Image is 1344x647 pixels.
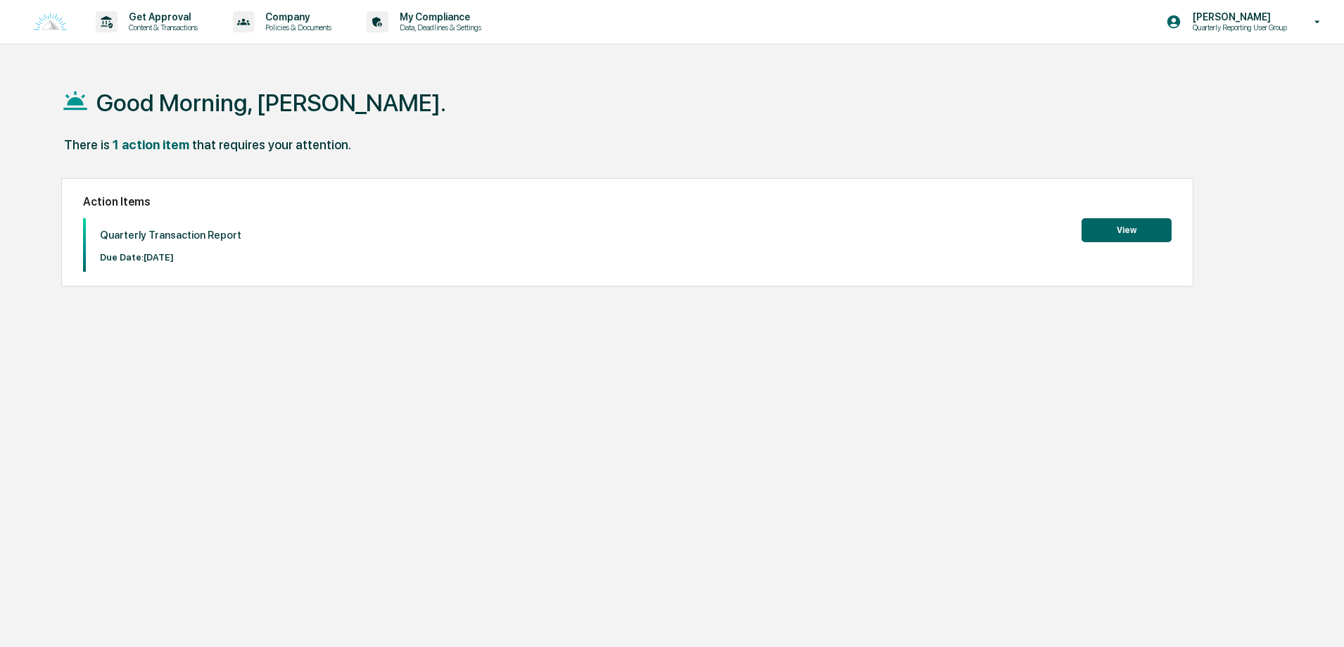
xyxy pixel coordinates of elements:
[100,252,241,263] p: Due Date: [DATE]
[254,11,338,23] p: Company
[96,89,446,117] h1: Good Morning, [PERSON_NAME].
[1181,23,1294,32] p: Quarterly Reporting User Group
[118,23,205,32] p: Content & Transactions
[1181,11,1294,23] p: [PERSON_NAME]
[64,137,110,152] div: There is
[388,23,488,32] p: Data, Deadlines & Settings
[34,13,68,32] img: logo
[388,11,488,23] p: My Compliance
[192,137,351,152] div: that requires your attention.
[1082,218,1172,242] button: View
[118,11,205,23] p: Get Approval
[100,229,241,241] p: Quarterly Transaction Report
[113,137,189,152] div: 1 action item
[83,195,1172,208] h2: Action Items
[1082,222,1172,236] a: View
[254,23,338,32] p: Policies & Documents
